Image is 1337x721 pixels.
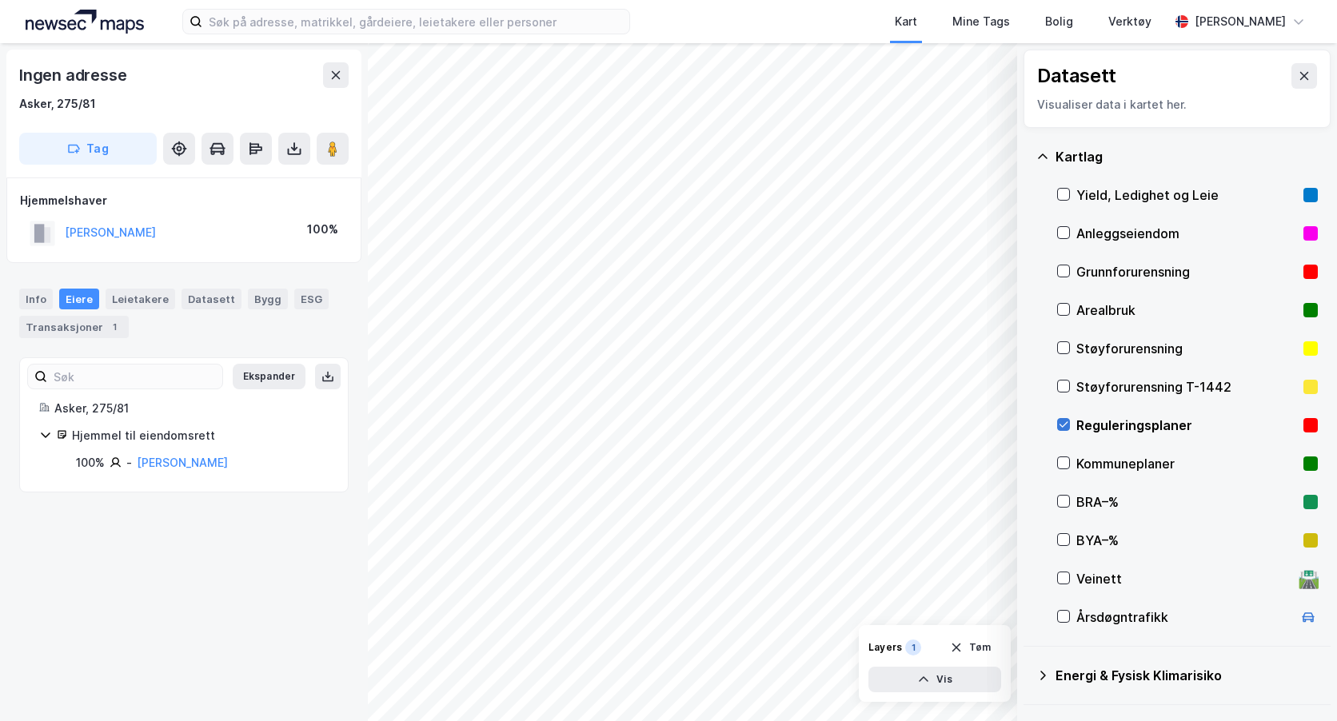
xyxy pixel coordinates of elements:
[1076,301,1297,320] div: Arealbruk
[1076,569,1292,588] div: Veinett
[59,289,99,309] div: Eiere
[26,10,144,34] img: logo.a4113a55bc3d86da70a041830d287a7e.svg
[19,316,129,338] div: Transaksjoner
[1076,224,1297,243] div: Anleggseiendom
[905,639,921,655] div: 1
[1257,644,1337,721] iframe: Chat Widget
[1076,185,1297,205] div: Yield, Ledighet og Leie
[1195,12,1286,31] div: [PERSON_NAME]
[895,12,917,31] div: Kart
[20,191,348,210] div: Hjemmelshaver
[19,289,53,309] div: Info
[76,453,105,472] div: 100%
[868,667,1001,692] button: Vis
[126,453,132,472] div: -
[47,364,222,388] input: Søk
[1298,568,1319,589] div: 🛣️
[1076,339,1297,358] div: Støyforurensning
[868,641,902,654] div: Layers
[1056,666,1318,685] div: Energi & Fysisk Klimarisiko
[1056,147,1318,166] div: Kartlag
[1076,454,1297,473] div: Kommuneplaner
[1037,95,1317,114] div: Visualiser data i kartet her.
[1076,492,1297,512] div: BRA–%
[940,635,1001,660] button: Tøm
[54,399,329,418] div: Asker, 275/81
[1076,416,1297,435] div: Reguleringsplaner
[72,426,329,445] div: Hjemmel til eiendomsrett
[1076,377,1297,396] div: Støyforurensning T-1442
[106,289,175,309] div: Leietakere
[19,133,157,165] button: Tag
[1257,644,1337,721] div: Kontrollprogram for chat
[19,94,96,114] div: Asker, 275/81
[1037,63,1116,89] div: Datasett
[137,456,228,469] a: [PERSON_NAME]
[106,319,122,335] div: 1
[1108,12,1151,31] div: Verktøy
[182,289,241,309] div: Datasett
[19,62,130,88] div: Ingen adresse
[952,12,1010,31] div: Mine Tags
[1076,262,1297,281] div: Grunnforurensning
[1076,607,1292,627] div: Årsdøgntrafikk
[307,220,338,239] div: 100%
[1045,12,1073,31] div: Bolig
[233,364,305,389] button: Ekspander
[248,289,288,309] div: Bygg
[1076,531,1297,550] div: BYA–%
[294,289,329,309] div: ESG
[202,10,629,34] input: Søk på adresse, matrikkel, gårdeiere, leietakere eller personer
